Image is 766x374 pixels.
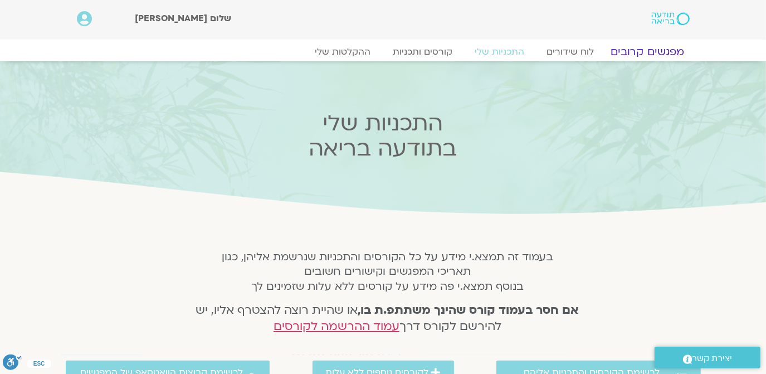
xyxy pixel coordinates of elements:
span: שלום [PERSON_NAME] [135,12,231,25]
a: ההקלטות שלי [304,46,382,57]
a: לוח שידורים [536,46,606,57]
h2: התכניות שלי בתודעה בריאה [164,111,601,161]
a: עמוד ההרשמה לקורסים [274,318,399,334]
strong: אם חסר בעמוד קורס שהינך משתתפ.ת בו, [358,302,579,318]
nav: Menu [77,46,690,57]
a: יצירת קשר [655,347,760,368]
a: קורסים ותכניות [382,46,464,57]
a: מפגשים קרובים [597,45,697,59]
h4: או שהיית רוצה להצטרף אליו, יש להירשם לקורס דרך [181,303,594,335]
span: יצירת קשר [692,351,733,366]
a: התכניות שלי [464,46,536,57]
h5: בעמוד זה תמצא.י מידע על כל הקורסים והתכניות שנרשמת אליהן, כגון תאריכי המפגשים וקישורים חשובים בנו... [181,250,594,294]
